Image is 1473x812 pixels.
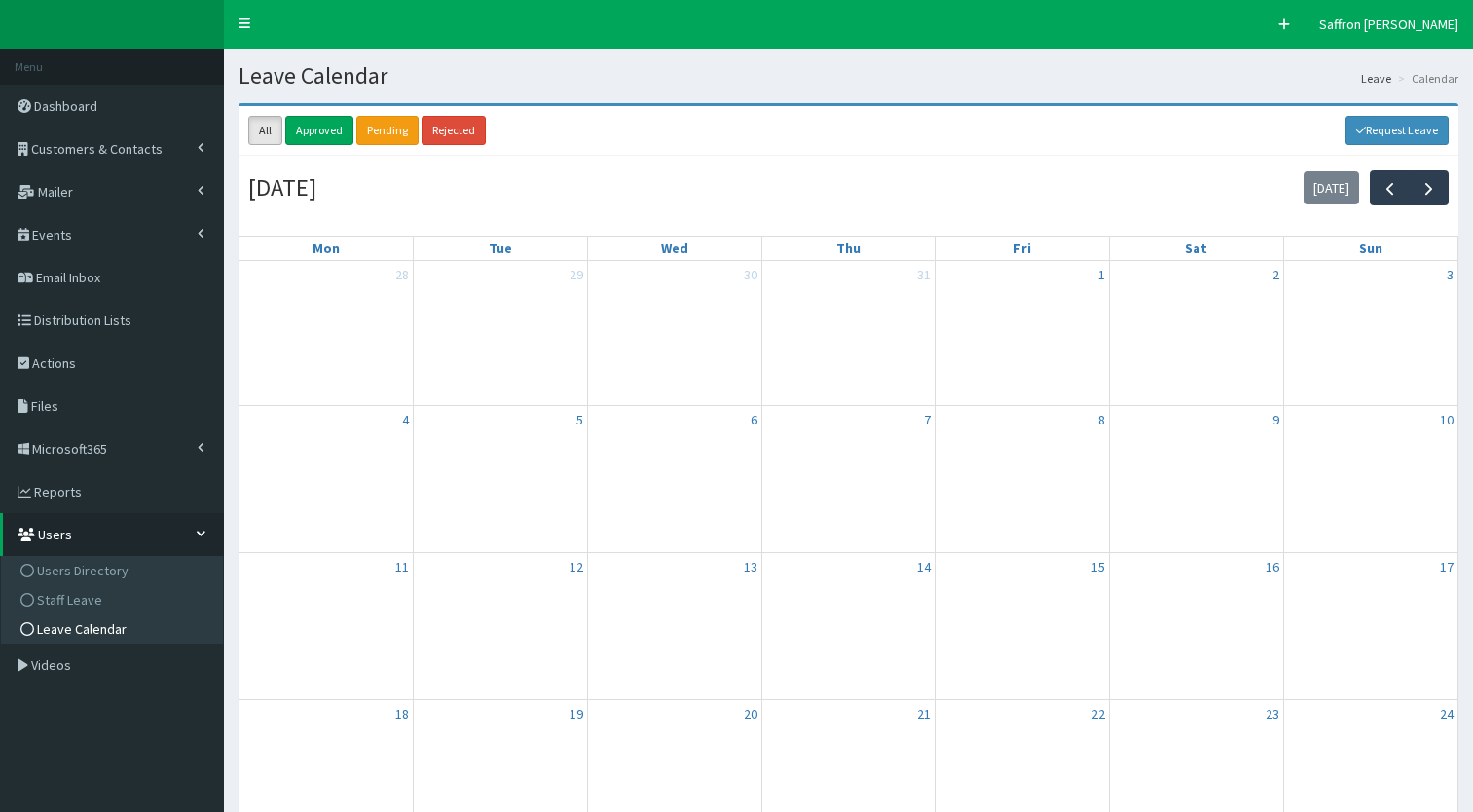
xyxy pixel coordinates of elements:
[832,237,865,260] a: Thursday
[761,553,936,700] td: August 14, 2025
[36,269,100,286] span: Email Inbox
[32,440,107,458] span: Microsoft365
[1319,16,1458,33] span: Saffron [PERSON_NAME]
[566,700,587,727] a: August 19, 2025
[37,620,127,638] span: Leave Calendar
[1370,170,1410,204] button: Previous month
[31,656,71,674] span: Videos
[1436,406,1457,433] a: August 10, 2025
[920,406,935,433] a: August 7, 2025
[239,553,414,700] td: August 11, 2025
[747,406,761,433] a: August 6, 2025
[740,700,761,727] a: August 20, 2025
[657,237,692,260] a: Wednesday
[761,261,936,406] td: July 31, 2025
[422,116,486,145] a: Rejected
[391,553,413,580] a: August 11, 2025
[248,116,282,145] a: All
[1436,553,1457,580] a: August 17, 2025
[414,553,588,700] td: August 12, 2025
[485,237,516,260] a: Tuesday
[1304,171,1359,204] button: [DATE]
[38,183,73,201] span: Mailer
[239,406,414,553] td: August 4, 2025
[34,97,97,115] span: Dashboard
[1110,406,1284,553] td: August 9, 2025
[761,406,936,553] td: August 7, 2025
[239,261,414,406] td: July 28, 2025
[1110,261,1284,406] td: August 2, 2025
[1393,70,1458,87] li: Calendar
[566,261,587,288] a: July 29, 2025
[1283,553,1457,700] td: August 17, 2025
[1087,700,1109,727] a: August 22, 2025
[1409,170,1449,204] button: Next month
[936,553,1110,700] td: August 15, 2025
[1361,70,1391,87] a: Leave
[587,406,761,553] td: August 6, 2025
[31,140,163,158] span: Customers & Contacts
[1010,237,1035,260] a: Friday
[34,312,131,329] span: Distribution Lists
[239,63,1458,89] h1: Leave Calendar
[34,483,82,500] span: Reports
[309,237,344,260] a: Monday
[37,562,129,579] span: Users Directory
[1345,116,1450,145] a: Request Leave
[587,553,761,700] td: August 13, 2025
[356,116,419,145] a: Pending
[566,553,587,580] a: August 12, 2025
[248,175,316,202] h2: [DATE]
[1087,553,1109,580] a: August 15, 2025
[6,556,223,585] a: Users Directory
[936,406,1110,553] td: August 8, 2025
[587,261,761,406] td: July 30, 2025
[1443,261,1457,288] a: August 3, 2025
[936,261,1110,406] td: August 1, 2025
[1269,261,1283,288] a: August 2, 2025
[31,397,58,415] span: Files
[38,526,72,543] span: Users
[391,700,413,727] a: August 18, 2025
[740,261,761,288] a: July 30, 2025
[391,261,413,288] a: July 28, 2025
[6,585,223,614] a: Staff Leave
[32,226,72,243] span: Events
[1094,261,1109,288] a: August 1, 2025
[1262,553,1283,580] a: August 16, 2025
[37,591,102,609] span: Staff Leave
[398,406,413,433] a: August 4, 2025
[1283,406,1457,553] td: August 10, 2025
[414,261,588,406] td: July 29, 2025
[1436,700,1457,727] a: August 24, 2025
[913,700,935,727] a: August 21, 2025
[1094,406,1109,433] a: August 8, 2025
[1269,406,1283,433] a: August 9, 2025
[1110,553,1284,700] td: August 16, 2025
[32,354,76,372] span: Actions
[1262,700,1283,727] a: August 23, 2025
[1283,261,1457,406] td: August 3, 2025
[740,553,761,580] a: August 13, 2025
[1355,237,1386,260] a: Sunday
[285,116,353,145] a: Approved
[913,553,935,580] a: August 14, 2025
[414,406,588,553] td: August 5, 2025
[6,614,223,644] a: Leave Calendar
[913,261,935,288] a: July 31, 2025
[572,406,587,433] a: August 5, 2025
[1181,237,1211,260] a: Saturday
